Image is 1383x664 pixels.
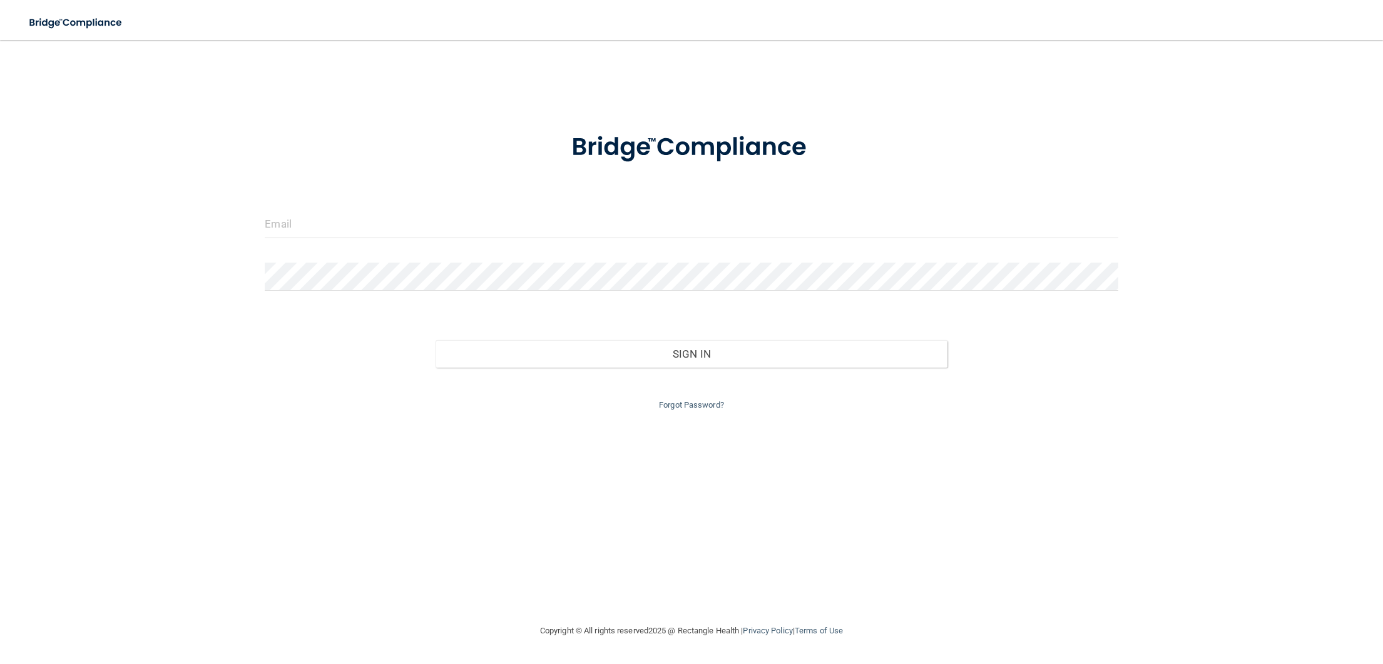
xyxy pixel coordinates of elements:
[1166,575,1368,625] iframe: Drift Widget Chat Controller
[463,611,920,651] div: Copyright © All rights reserved 2025 @ Rectangle Health | |
[546,115,837,180] img: bridge_compliance_login_screen.278c3ca4.svg
[795,626,843,635] a: Terms of Use
[265,210,1118,238] input: Email
[436,340,947,368] button: Sign In
[659,400,724,410] a: Forgot Password?
[743,626,792,635] a: Privacy Policy
[19,10,134,36] img: bridge_compliance_login_screen.278c3ca4.svg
